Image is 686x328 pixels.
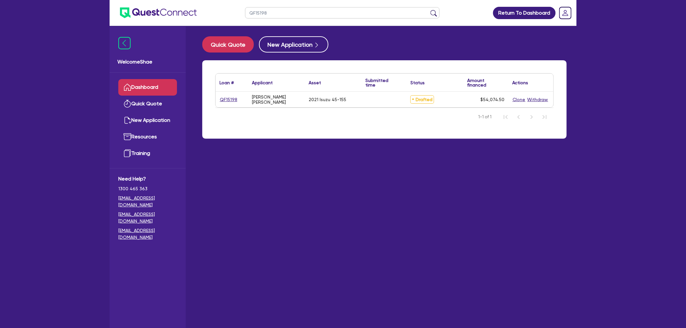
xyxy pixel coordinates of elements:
span: Need Help? [118,175,177,183]
button: New Application [259,36,328,53]
a: Resources [118,129,177,145]
a: [EMAIL_ADDRESS][DOMAIN_NAME] [118,211,177,225]
img: training [124,149,131,157]
div: Amount financed [467,78,504,87]
a: [EMAIL_ADDRESS][DOMAIN_NAME] [118,227,177,241]
img: new-application [124,116,131,124]
img: quick-quote [124,100,131,108]
a: Return To Dashboard [493,7,556,19]
button: Previous Page [512,111,525,123]
a: [EMAIL_ADDRESS][DOMAIN_NAME] [118,195,177,208]
img: icon-menu-close [118,37,131,49]
div: Asset [309,80,321,85]
button: Last Page [538,111,551,123]
span: 1300 465 363 [118,185,177,192]
button: First Page [499,111,512,123]
button: Withdraw [527,96,549,103]
a: Dashboard [118,79,177,96]
a: Dropdown toggle [557,5,574,21]
a: Quick Quote [202,36,259,53]
div: Loan # [219,80,234,85]
span: Drafted [410,95,434,104]
div: Actions [512,80,528,85]
a: QF15198 [219,96,238,103]
div: Status [410,80,425,85]
img: resources [124,133,131,141]
div: Submitted time [365,78,397,87]
div: [PERSON_NAME] [PERSON_NAME] [252,94,301,105]
div: Applicant [252,80,273,85]
button: Next Page [525,111,538,123]
a: New Application [118,112,177,129]
button: Clone [512,96,526,103]
a: Quick Quote [118,96,177,112]
span: 1-1 of 1 [478,114,491,120]
input: Search by name, application ID or mobile number... [245,7,440,18]
span: Welcome Shae [117,58,178,66]
button: Quick Quote [202,36,254,53]
span: $54,074.50 [480,97,504,102]
a: Training [118,145,177,162]
img: quest-connect-logo-blue [120,7,197,18]
div: 2021 Isuzu 45-155 [309,97,346,102]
